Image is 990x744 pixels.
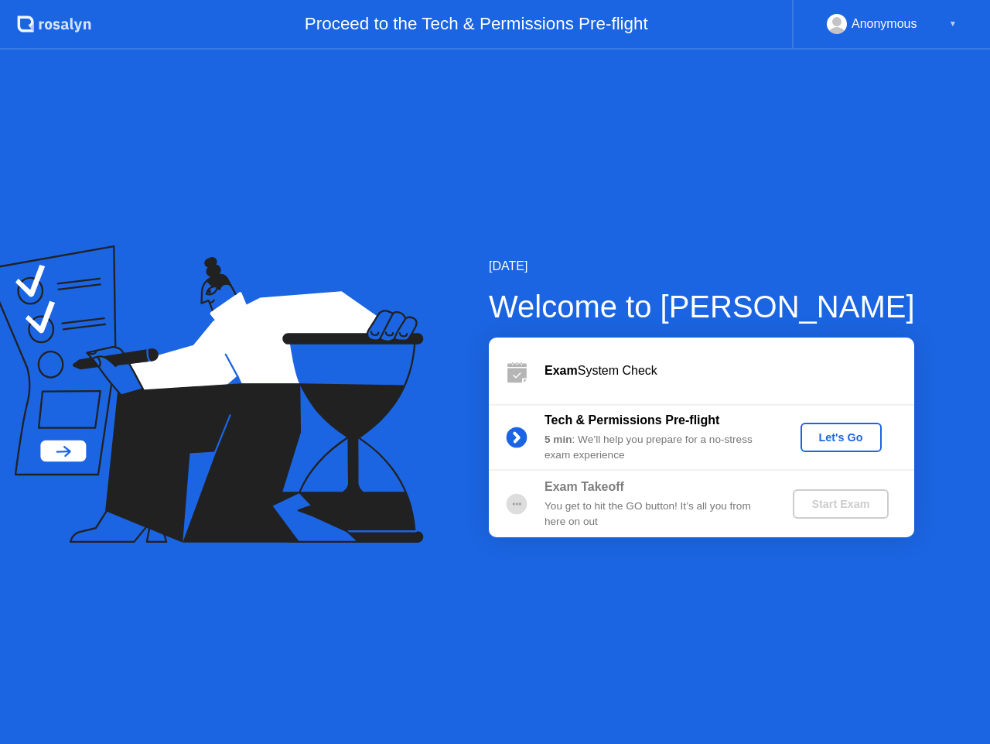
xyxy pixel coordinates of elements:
[544,480,624,493] b: Exam Takeoff
[807,431,876,444] div: Let's Go
[852,14,917,34] div: Anonymous
[544,432,767,464] div: : We’ll help you prepare for a no-stress exam experience
[489,257,915,276] div: [DATE]
[799,498,882,510] div: Start Exam
[949,14,957,34] div: ▼
[544,434,572,445] b: 5 min
[544,413,719,427] b: Tech & Permissions Pre-flight
[544,364,578,377] b: Exam
[793,489,888,519] button: Start Exam
[801,423,882,452] button: Let's Go
[544,499,767,530] div: You get to hit the GO button! It’s all you from here on out
[489,283,915,330] div: Welcome to [PERSON_NAME]
[544,362,914,380] div: System Check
